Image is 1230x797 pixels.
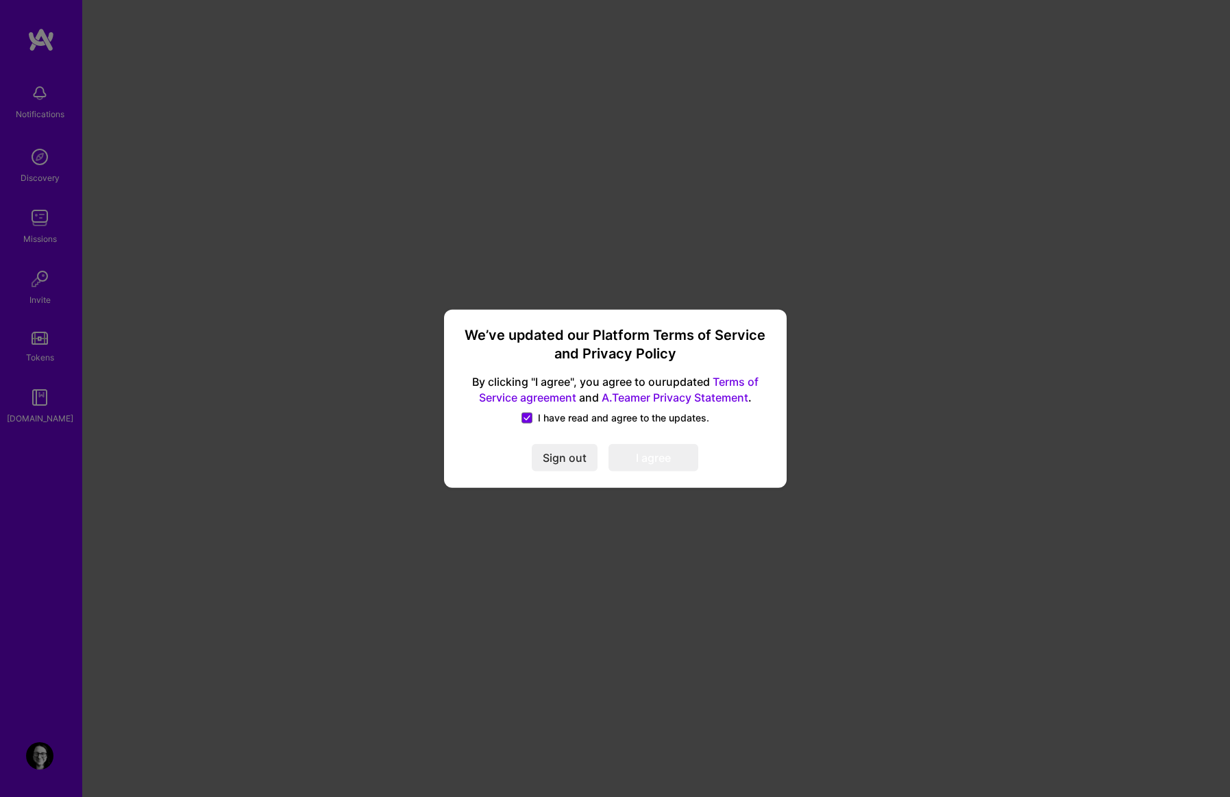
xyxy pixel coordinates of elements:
[460,326,770,363] h3: We’ve updated our Platform Terms of Service and Privacy Policy
[608,444,698,471] button: I agree
[602,391,748,404] a: A.Teamer Privacy Statement
[460,374,770,406] span: By clicking "I agree", you agree to our updated and .
[532,444,598,471] button: Sign out
[538,411,709,425] span: I have read and agree to the updates.
[479,375,759,404] a: Terms of Service agreement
